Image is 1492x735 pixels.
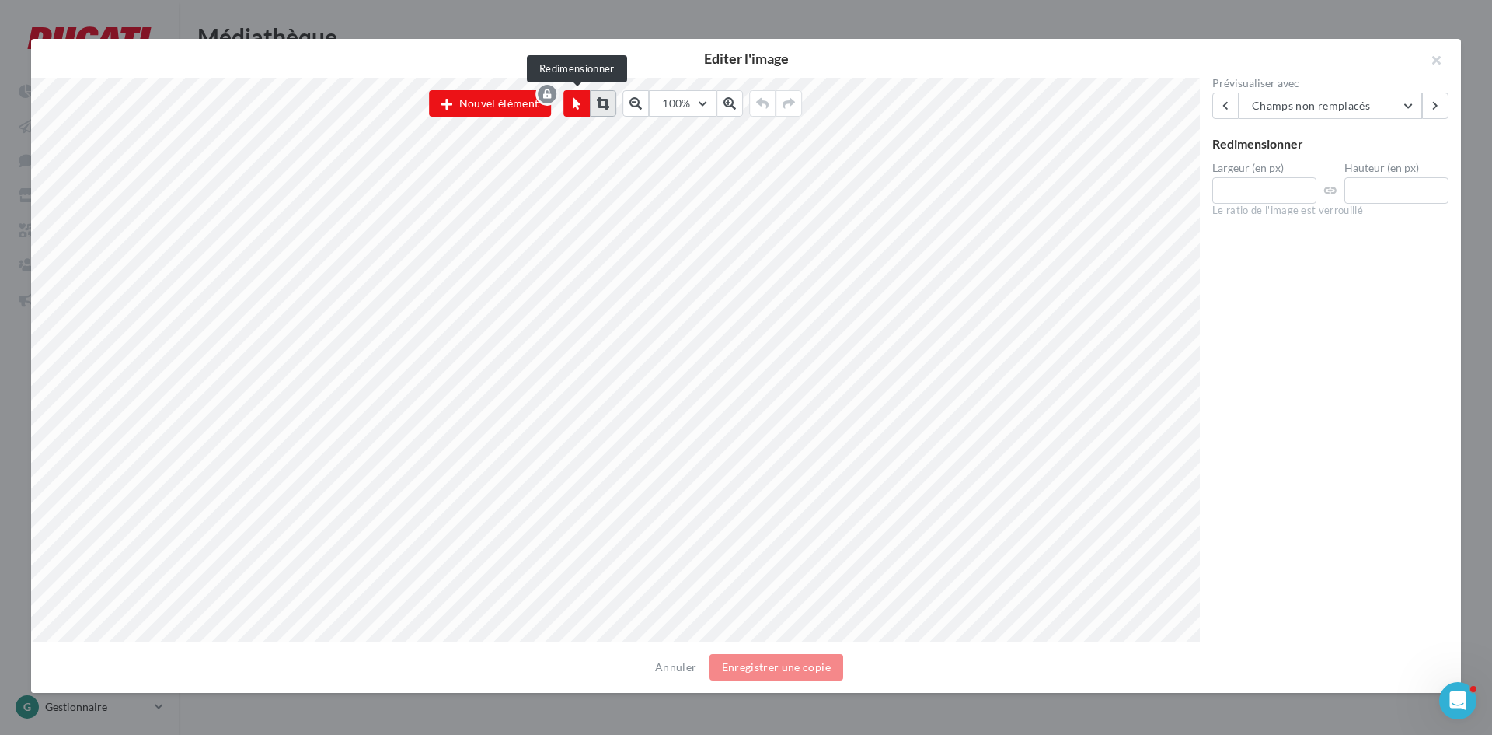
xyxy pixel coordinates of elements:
button: 100% [649,90,716,117]
button: Annuler [649,658,702,677]
h2: Editer l'image [56,51,1436,65]
label: Largeur (en px) [1212,163,1316,173]
button: Champs non remplacés [1239,93,1422,119]
iframe: Intercom live chat [1439,682,1476,719]
label: Hauteur (en px) [1344,163,1448,173]
button: Nouvel élément [429,90,551,117]
label: Prévisualiser avec [1212,78,1448,89]
button: Enregistrer une copie [709,654,843,681]
div: Redimensionner [527,55,627,82]
span: Champs non remplacés [1252,99,1370,112]
div: Redimensionner [1212,138,1448,150]
div: Le ratio de l'image est verrouillé [1212,204,1448,218]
